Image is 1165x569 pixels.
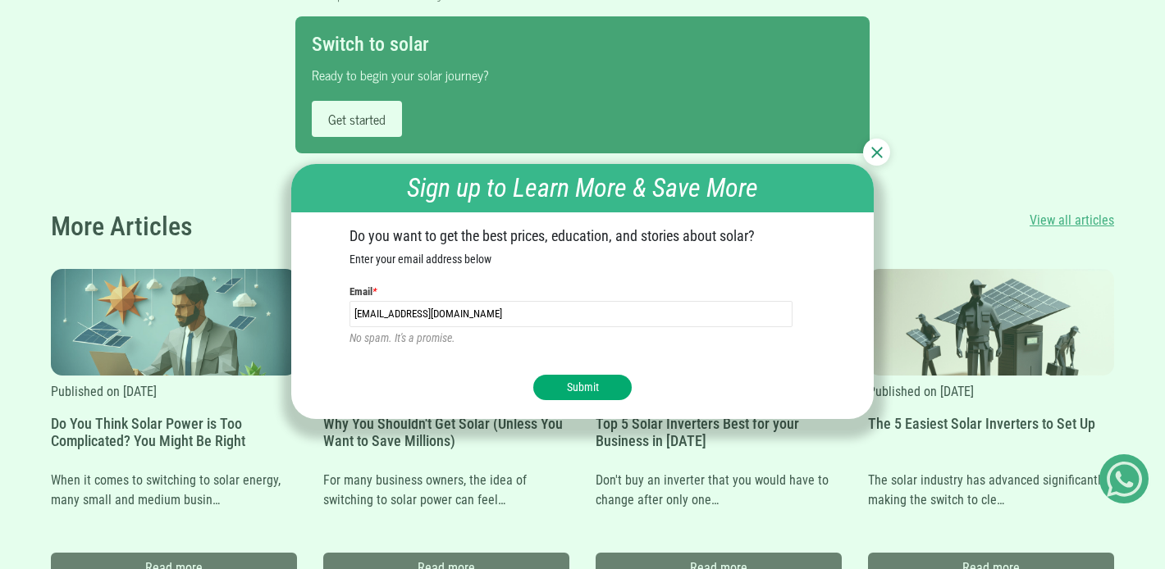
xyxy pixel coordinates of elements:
label: Email [349,284,377,300]
p: No spam. It's a promise. [349,330,815,347]
button: Submit [533,375,632,400]
em: Sign up to Learn More & Save More [407,172,758,203]
img: Close newsletter btn [871,147,883,158]
p: Enter your email address below [349,251,815,268]
h2: Do you want to get the best prices, education, and stories about solar? [349,227,815,245]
